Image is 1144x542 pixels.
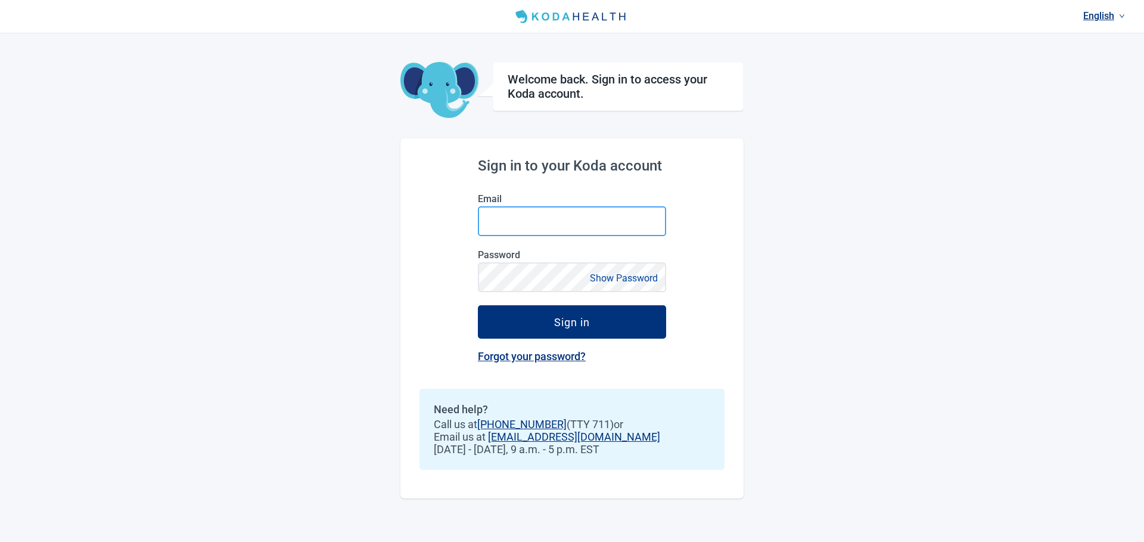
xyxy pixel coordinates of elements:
[434,430,710,443] span: Email us at
[511,7,633,26] img: Koda Health
[586,270,661,286] button: Show Password
[434,443,710,456] span: [DATE] - [DATE], 9 a.m. - 5 p.m. EST
[508,72,729,101] h1: Welcome back. Sign in to access your Koda account.
[478,193,666,205] label: Email
[1119,13,1125,19] span: down
[400,33,744,498] main: Main content
[434,418,710,430] span: Call us at (TTY 711) or
[478,305,666,339] button: Sign in
[1078,6,1130,26] a: Current language: English
[434,403,710,416] h2: Need help?
[478,157,666,174] h2: Sign in to your Koda account
[477,418,567,430] a: [PHONE_NUMBER]
[478,350,586,363] a: Forgot your password?
[554,316,590,328] div: Sign in
[488,430,660,443] a: [EMAIL_ADDRESS][DOMAIN_NAME]
[400,62,478,119] img: Koda Elephant
[478,249,666,261] label: Password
